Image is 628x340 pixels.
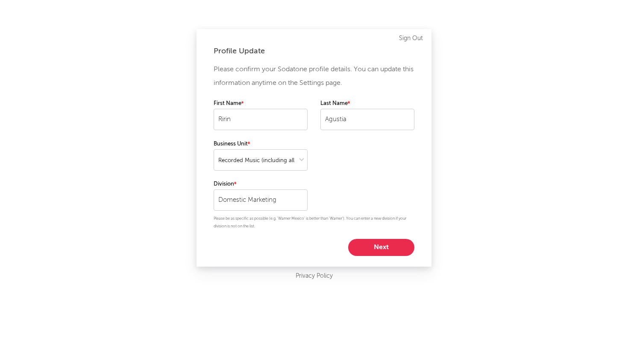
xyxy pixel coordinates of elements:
[214,179,308,189] label: Division
[214,109,308,130] input: Your first name
[214,99,308,109] label: First Name
[348,239,414,256] button: Next
[320,109,414,130] input: Your last name
[214,46,414,56] div: Profile Update
[214,215,414,230] p: Please be as specific as possible (e.g. 'Warner Mexico' is better than 'Warner'). You can enter a...
[214,139,308,149] label: Business Unit
[399,33,423,44] a: Sign Out
[214,189,308,211] input: Your division
[296,271,333,282] a: Privacy Policy
[320,99,414,109] label: Last Name
[214,63,414,90] p: Please confirm your Sodatone profile details. You can update this information anytime on the Sett...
